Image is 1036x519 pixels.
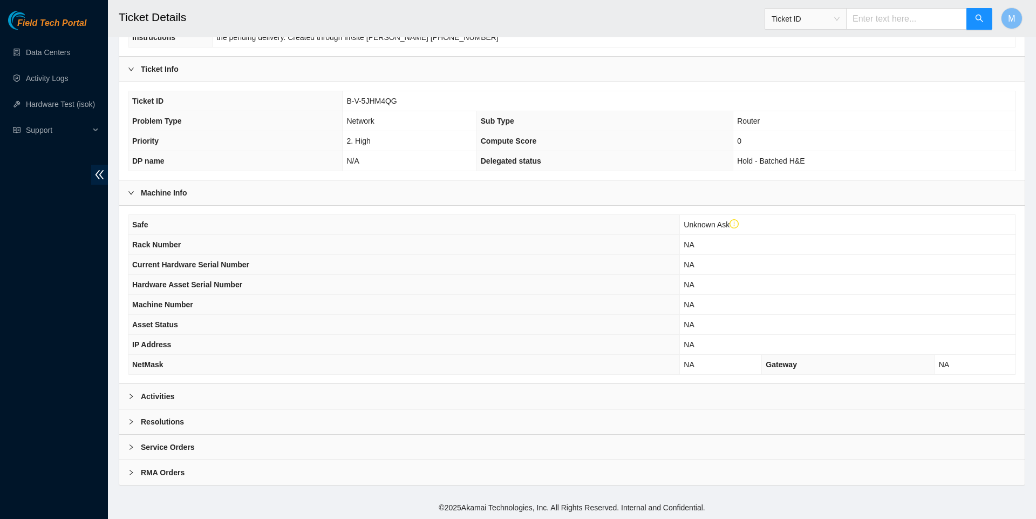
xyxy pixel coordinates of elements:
b: Ticket Info [141,63,179,75]
span: NA [684,320,694,329]
span: M [1008,12,1015,25]
b: RMA Orders [141,467,185,478]
span: Ticket ID [132,97,163,105]
div: Machine Info [119,180,1025,205]
span: NA [684,300,694,309]
div: Resolutions [119,409,1025,434]
span: Priority [132,137,159,145]
span: 0 [737,137,741,145]
span: read [13,126,21,134]
span: DP name [132,157,165,165]
span: NA [684,360,694,369]
span: Current Hardware Serial Number [132,260,249,269]
span: IP Address [132,340,171,349]
span: Machine Number [132,300,193,309]
div: RMA Orders [119,460,1025,485]
span: Problem Type [132,117,182,125]
span: B-V-5JHM4QG [346,97,397,105]
b: Resolutions [141,416,184,428]
input: Enter text here... [846,8,967,30]
div: Service Orders [119,435,1025,460]
span: double-left [91,165,108,185]
span: right [128,190,134,196]
button: search [966,8,992,30]
a: Activity Logs [26,74,69,83]
span: exclamation-circle [730,219,739,229]
span: NA [939,360,949,369]
span: Rack Number [132,240,181,249]
span: 2. High [346,137,370,145]
img: Akamai Technologies [8,11,54,30]
span: search [975,14,984,24]
span: Gateway [766,360,797,369]
span: Sub Type [481,117,514,125]
span: NA [684,280,694,289]
span: Support [26,119,90,141]
span: NA [684,240,694,249]
span: Delegated status [481,157,541,165]
span: right [128,393,134,400]
a: Hardware Test (isok) [26,100,95,109]
button: M [1001,8,1023,29]
div: Ticket Info [119,57,1025,82]
b: Service Orders [141,441,195,453]
span: Network [346,117,374,125]
span: Safe [132,220,148,229]
span: Ticket ID [772,11,840,27]
span: Hardware Asset Serial Number [132,280,242,289]
div: Activities [119,384,1025,409]
span: NA [684,260,694,269]
a: Akamai TechnologiesField Tech Portal [8,19,86,33]
span: Router [737,117,760,125]
b: Machine Info [141,187,187,199]
span: Field Tech Portal [17,18,86,29]
span: Hold - Batched H&E [737,157,805,165]
span: Unknown Ask [684,220,739,229]
span: right [128,419,134,425]
span: N/A [346,157,359,165]
a: Data Centers [26,48,70,57]
span: NA [684,340,694,349]
span: right [128,444,134,450]
b: Activities [141,390,174,402]
span: Compute Score [481,137,536,145]
span: Asset Status [132,320,178,329]
span: NetMask [132,360,163,369]
footer: © 2025 Akamai Technologies, Inc. All Rights Reserved. Internal and Confidential. [108,496,1036,519]
span: right [128,469,134,476]
span: right [128,66,134,72]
